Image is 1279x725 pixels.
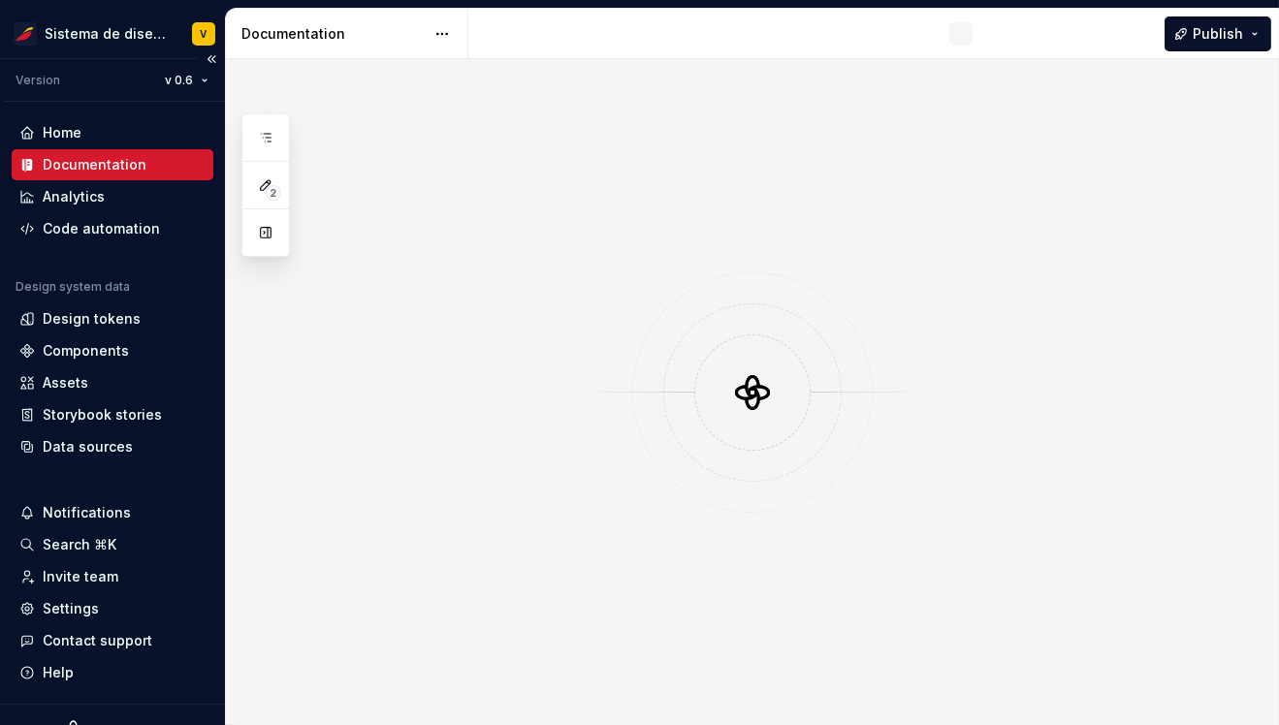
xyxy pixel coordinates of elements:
[43,373,88,393] div: Assets
[43,187,105,206] div: Analytics
[12,213,213,244] a: Code automation
[43,535,116,554] div: Search ⌘K
[12,497,213,528] button: Notifications
[43,309,141,329] div: Design tokens
[14,22,37,46] img: 55604660-494d-44a9-beb2-692398e9940a.png
[12,399,213,430] a: Storybook stories
[12,593,213,624] a: Settings
[43,663,74,682] div: Help
[43,599,99,618] div: Settings
[43,155,146,174] div: Documentation
[12,529,213,560] button: Search ⌘K
[1165,16,1271,51] button: Publish
[201,26,208,42] div: V
[16,73,60,88] div: Version
[43,219,160,238] div: Code automation
[12,657,213,688] button: Help
[12,149,213,180] a: Documentation
[12,117,213,148] a: Home
[165,73,193,88] span: v 0.6
[12,303,213,334] a: Design tokens
[43,567,118,586] div: Invite team
[43,437,133,457] div: Data sources
[12,335,213,366] a: Components
[43,341,129,361] div: Components
[43,503,131,522] div: Notifications
[266,185,281,201] span: 2
[12,181,213,212] a: Analytics
[12,561,213,592] a: Invite team
[16,279,130,295] div: Design system data
[45,24,169,44] div: Sistema de diseño Iberia
[156,67,217,94] button: v 0.6
[4,13,221,54] button: Sistema de diseño IberiaV
[43,123,81,142] div: Home
[43,631,152,650] div: Contact support
[12,367,213,398] a: Assets
[12,625,213,656] button: Contact support
[12,431,213,462] a: Data sources
[241,24,425,44] div: Documentation
[1193,24,1243,44] span: Publish
[198,46,225,73] button: Collapse sidebar
[43,405,162,425] div: Storybook stories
